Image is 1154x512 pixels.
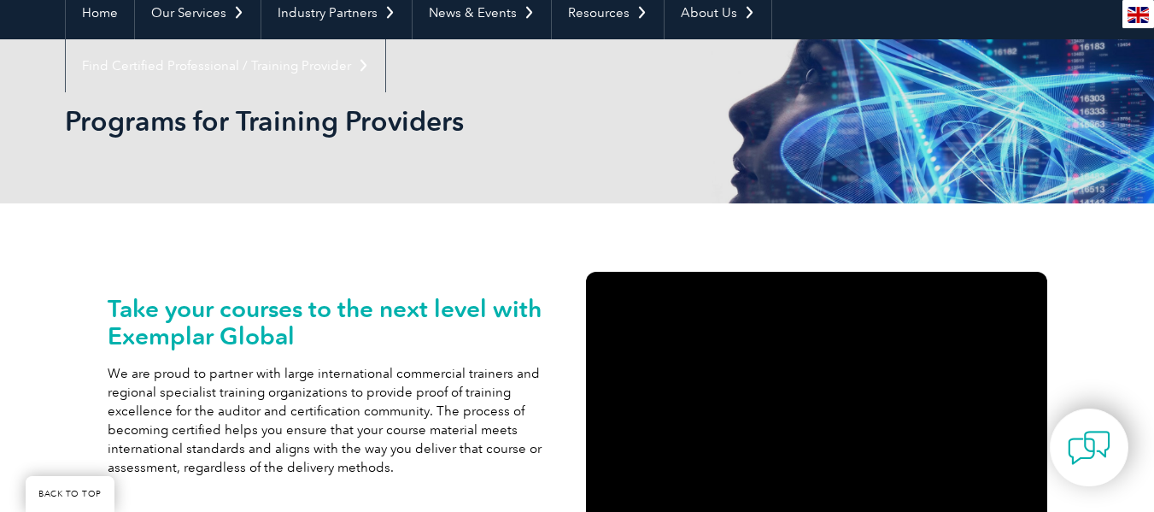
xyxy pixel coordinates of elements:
p: We are proud to partner with large international commercial trainers and regional specialist trai... [108,364,569,477]
a: BACK TO TOP [26,476,114,512]
h2: Take your courses to the next level with Exemplar Global [108,295,569,350]
h2: Programs for Training Providers [65,108,782,135]
a: Find Certified Professional / Training Provider [66,39,385,92]
img: en [1128,7,1149,23]
img: contact-chat.png [1068,427,1110,469]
